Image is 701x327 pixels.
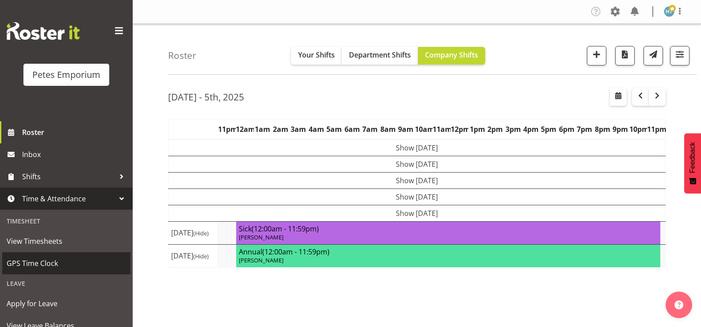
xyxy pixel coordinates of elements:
div: Leave [2,274,130,292]
img: Rosterit website logo [7,22,80,40]
span: GPS Time Clock [7,257,126,270]
th: 12am [236,119,253,139]
th: 7pm [576,119,594,139]
button: Feedback - Show survey [684,133,701,193]
span: [PERSON_NAME] [239,233,283,241]
td: Show [DATE] [169,205,666,221]
th: 12pm [451,119,468,139]
span: Roster [22,126,128,139]
th: 11pm [218,119,236,139]
button: Select a specific date within the roster. [610,88,627,106]
button: Add a new shift [587,46,606,65]
th: 5pm [540,119,558,139]
span: Company Shifts [425,50,478,60]
div: Petes Emporium [32,68,100,81]
th: 4am [307,119,325,139]
th: 3am [290,119,307,139]
button: Company Shifts [418,47,485,65]
td: [DATE] [169,244,218,267]
td: Show [DATE] [169,189,666,205]
th: 8am [379,119,397,139]
h2: [DATE] - 5th, 2025 [168,91,244,103]
th: 5am [326,119,343,139]
a: View Timesheets [2,230,130,252]
span: Time & Attendance [22,192,115,205]
td: Show [DATE] [169,172,666,189]
span: Inbox [22,148,128,161]
span: (Hide) [193,252,209,260]
th: 2pm [486,119,504,139]
th: 1pm [468,119,486,139]
td: Show [DATE] [169,156,666,172]
th: 11pm [647,119,665,139]
span: Your Shifts [298,50,335,60]
th: 6pm [558,119,575,139]
span: [PERSON_NAME] [239,256,283,264]
span: Apply for Leave [7,297,126,310]
button: Send a list of all shifts for the selected filtered period to all rostered employees. [644,46,663,65]
div: Timesheet [2,212,130,230]
a: Apply for Leave [2,292,130,315]
span: Feedback [689,142,697,173]
h4: Annual [239,247,658,256]
th: 2am [272,119,289,139]
th: 7am [361,119,379,139]
th: 9am [397,119,414,139]
td: [DATE] [169,221,218,244]
a: GPS Time Clock [2,252,130,274]
th: 10pm [629,119,647,139]
h4: Roster [168,50,196,61]
button: Download a PDF of the roster according to the set date range. [615,46,635,65]
th: 10am [415,119,433,139]
h4: Sick [239,224,658,233]
th: 3pm [504,119,522,139]
span: Department Shifts [349,50,411,60]
button: Filter Shifts [670,46,690,65]
span: (12:00am - 11:59pm) [262,247,329,257]
span: (Hide) [193,229,209,237]
th: 1am [254,119,272,139]
th: 9pm [612,119,629,139]
th: 6am [343,119,361,139]
button: Your Shifts [291,47,342,65]
th: 8pm [594,119,611,139]
span: (12:00am - 11:59pm) [252,224,319,234]
img: help-xxl-2.png [674,300,683,309]
span: Shifts [22,170,115,183]
span: View Timesheets [7,235,126,248]
img: helena-tomlin701.jpg [664,6,674,17]
td: Show [DATE] [169,139,666,156]
th: 11am [433,119,450,139]
th: 4pm [522,119,540,139]
button: Department Shifts [342,47,418,65]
